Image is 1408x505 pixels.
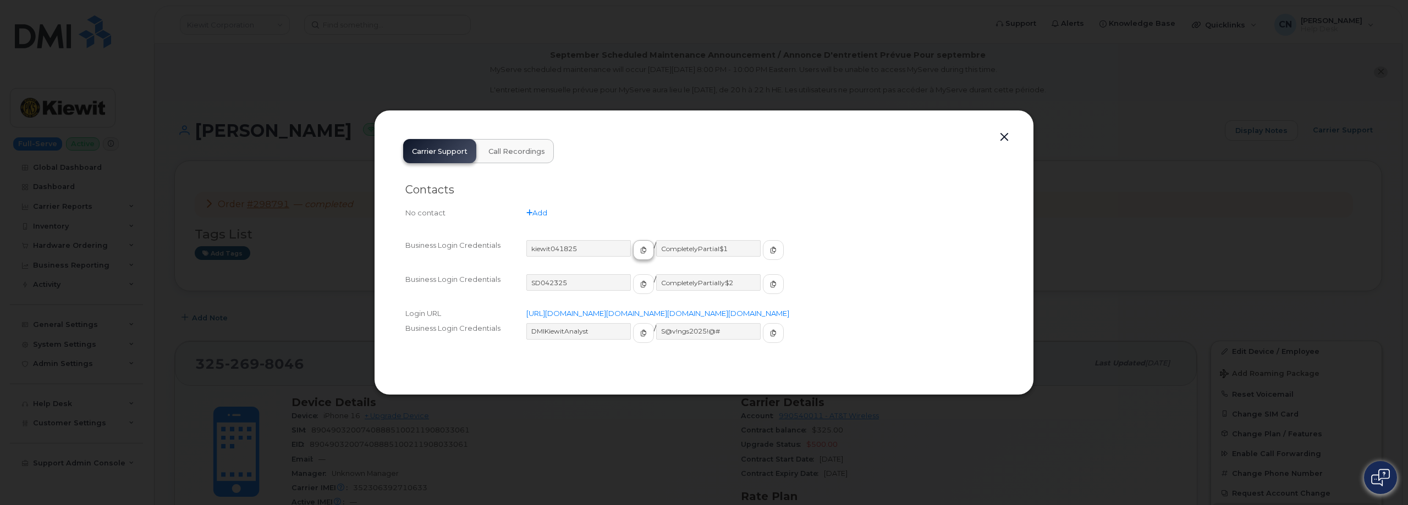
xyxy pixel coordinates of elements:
span: Call Recordings [488,147,545,156]
img: Open chat [1371,469,1390,486]
button: copy to clipboard [763,274,784,294]
div: Business Login Credentials [405,240,526,270]
button: copy to clipboard [633,323,654,343]
div: / [526,240,1003,270]
div: No contact [405,208,526,218]
button: copy to clipboard [633,274,654,294]
a: [URL][DOMAIN_NAME][DOMAIN_NAME][DOMAIN_NAME][DOMAIN_NAME] [526,309,789,318]
div: / [526,274,1003,304]
h2: Contacts [405,183,1003,197]
div: / [526,323,1003,353]
button: copy to clipboard [763,240,784,260]
div: Login URL [405,308,526,319]
div: Business Login Credentials [405,274,526,304]
button: copy to clipboard [763,323,784,343]
div: Business Login Credentials [405,323,526,353]
button: copy to clipboard [633,240,654,260]
a: Add [526,208,547,217]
